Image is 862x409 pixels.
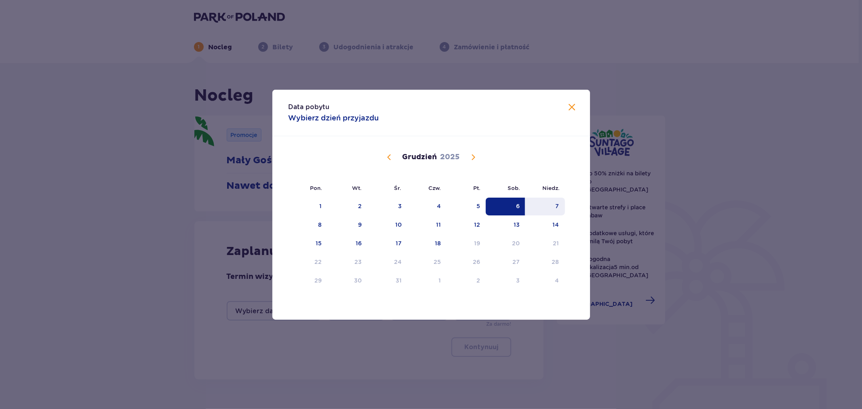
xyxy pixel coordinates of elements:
[327,216,367,234] td: 9
[398,202,402,210] div: 3
[508,185,521,191] small: Sob.
[367,198,407,215] td: 3
[289,235,328,253] td: 15
[553,221,559,229] div: 14
[318,221,322,229] div: 8
[289,216,328,234] td: 8
[440,152,460,162] p: 2025
[407,253,447,271] td: Data niedostępna. czwartek, 25 grudnia 2025
[358,202,362,210] div: 2
[474,221,480,229] div: 12
[319,202,322,210] div: 1
[396,276,402,285] div: 31
[486,198,526,215] td: Data zaznaczona. sobota, 6 grudnia 2025
[367,253,407,271] td: Data niedostępna. środa, 24 grudnia 2025
[514,221,520,229] div: 13
[407,216,447,234] td: 11
[486,253,526,271] td: Data niedostępna. sobota, 27 grudnia 2025
[358,221,362,229] div: 9
[316,239,322,247] div: 15
[486,235,526,253] td: Data niedostępna. sobota, 20 grudnia 2025
[516,202,520,210] div: 6
[447,253,486,271] td: Data niedostępna. piątek, 26 grudnia 2025
[327,235,367,253] td: 16
[289,103,330,112] p: Data pobytu
[435,239,441,247] div: 18
[486,272,526,290] td: Data niedostępna. sobota, 3 stycznia 2026
[289,272,328,290] td: Data niedostępna. poniedziałek, 29 grudnia 2025
[396,239,402,247] div: 17
[474,185,481,191] small: Pt.
[354,276,362,285] div: 30
[367,235,407,253] td: 17
[289,253,328,271] td: Data niedostępna. poniedziałek, 22 grudnia 2025
[512,239,520,247] div: 20
[526,235,565,253] td: Data niedostępna. niedziela, 21 grudnia 2025
[394,185,402,191] small: Śr.
[394,258,402,266] div: 24
[403,152,437,162] p: Grudzień
[289,198,328,215] td: 1
[384,152,394,162] button: Poprzedni miesiąc
[327,253,367,271] td: Data niedostępna. wtorek, 23 grudnia 2025
[556,202,559,210] div: 7
[447,272,486,290] td: Data niedostępna. piątek, 2 stycznia 2026
[516,276,520,285] div: 3
[473,258,480,266] div: 26
[407,198,447,215] td: 4
[438,276,441,285] div: 1
[434,258,441,266] div: 25
[310,185,322,191] small: Pon.
[352,185,362,191] small: Wt.
[543,185,560,191] small: Niedz.
[314,276,322,285] div: 29
[526,216,565,234] td: 14
[327,198,367,215] td: 2
[354,258,362,266] div: 23
[567,103,577,113] button: Zamknij
[289,113,379,123] p: Wybierz dzień przyjazdu
[395,221,402,229] div: 10
[447,216,486,234] td: 12
[526,272,565,290] td: Data niedostępna. niedziela, 4 stycznia 2026
[552,258,559,266] div: 28
[526,198,565,215] td: 7
[436,221,441,229] div: 11
[407,272,447,290] td: Data niedostępna. czwartek, 1 stycznia 2026
[356,239,362,247] div: 16
[476,276,480,285] div: 2
[513,258,520,266] div: 27
[327,272,367,290] td: Data niedostępna. wtorek, 30 grudnia 2025
[555,276,559,285] div: 4
[474,239,480,247] div: 19
[553,239,559,247] div: 21
[486,216,526,234] td: 13
[447,198,486,215] td: 5
[367,216,407,234] td: 10
[526,253,565,271] td: Data niedostępna. niedziela, 28 grudnia 2025
[429,185,441,191] small: Czw.
[468,152,478,162] button: Następny miesiąc
[367,272,407,290] td: Data niedostępna. środa, 31 grudnia 2025
[447,235,486,253] td: Data niedostępna. piątek, 19 grudnia 2025
[476,202,480,210] div: 5
[437,202,441,210] div: 4
[314,258,322,266] div: 22
[407,235,447,253] td: 18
